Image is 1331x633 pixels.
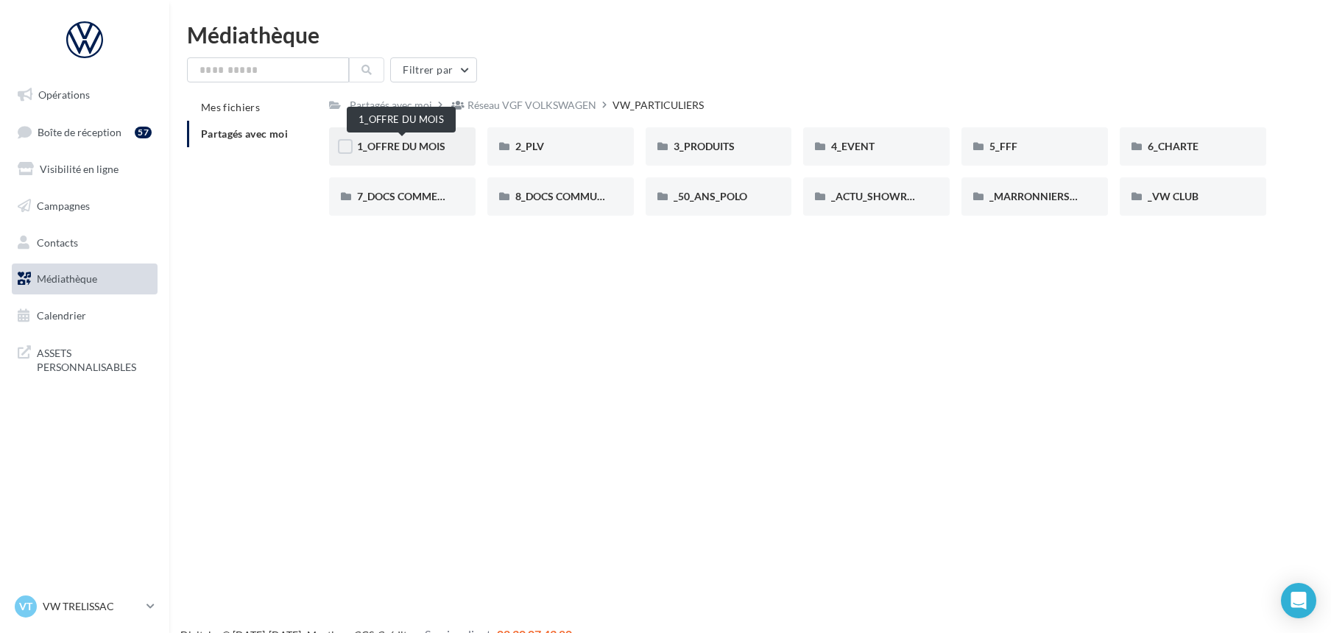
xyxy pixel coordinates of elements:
[38,88,90,101] span: Opérations
[9,264,160,294] a: Médiathèque
[674,140,735,152] span: 3_PRODUITS
[9,300,160,331] a: Calendrier
[347,107,456,132] div: 1_OFFRE DU MOIS
[831,190,933,202] span: _ACTU_SHOWROOM
[201,127,288,140] span: Partagés avec moi
[9,337,160,381] a: ASSETS PERSONNALISABLES
[989,140,1017,152] span: 5_FFF
[37,343,152,375] span: ASSETS PERSONNALISABLES
[674,190,747,202] span: _50_ANS_POLO
[831,140,875,152] span: 4_EVENT
[350,98,432,113] div: Partagés avec moi
[515,190,646,202] span: 8_DOCS COMMUNICATION
[19,599,32,614] span: VT
[357,140,445,152] span: 1_OFFRE DU MOIS
[357,190,476,202] span: 7_DOCS COMMERCIAUX
[1148,190,1198,202] span: _VW CLUB
[9,116,160,148] a: Boîte de réception57
[989,190,1086,202] span: _MARRONNIERS_25
[467,98,596,113] div: Réseau VGF VOLKSWAGEN
[187,24,1313,46] div: Médiathèque
[9,191,160,222] a: Campagnes
[135,127,152,138] div: 57
[612,98,704,113] div: VW_PARTICULIERS
[1148,140,1198,152] span: 6_CHARTE
[37,309,86,322] span: Calendrier
[43,599,141,614] p: VW TRELISSAC
[390,57,477,82] button: Filtrer par
[9,227,160,258] a: Contacts
[9,154,160,185] a: Visibilité en ligne
[37,199,90,212] span: Campagnes
[9,79,160,110] a: Opérations
[12,593,158,620] a: VT VW TRELISSAC
[515,140,544,152] span: 2_PLV
[1281,583,1316,618] div: Open Intercom Messenger
[37,236,78,248] span: Contacts
[201,101,260,113] span: Mes fichiers
[40,163,119,175] span: Visibilité en ligne
[37,272,97,285] span: Médiathèque
[38,125,121,138] span: Boîte de réception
